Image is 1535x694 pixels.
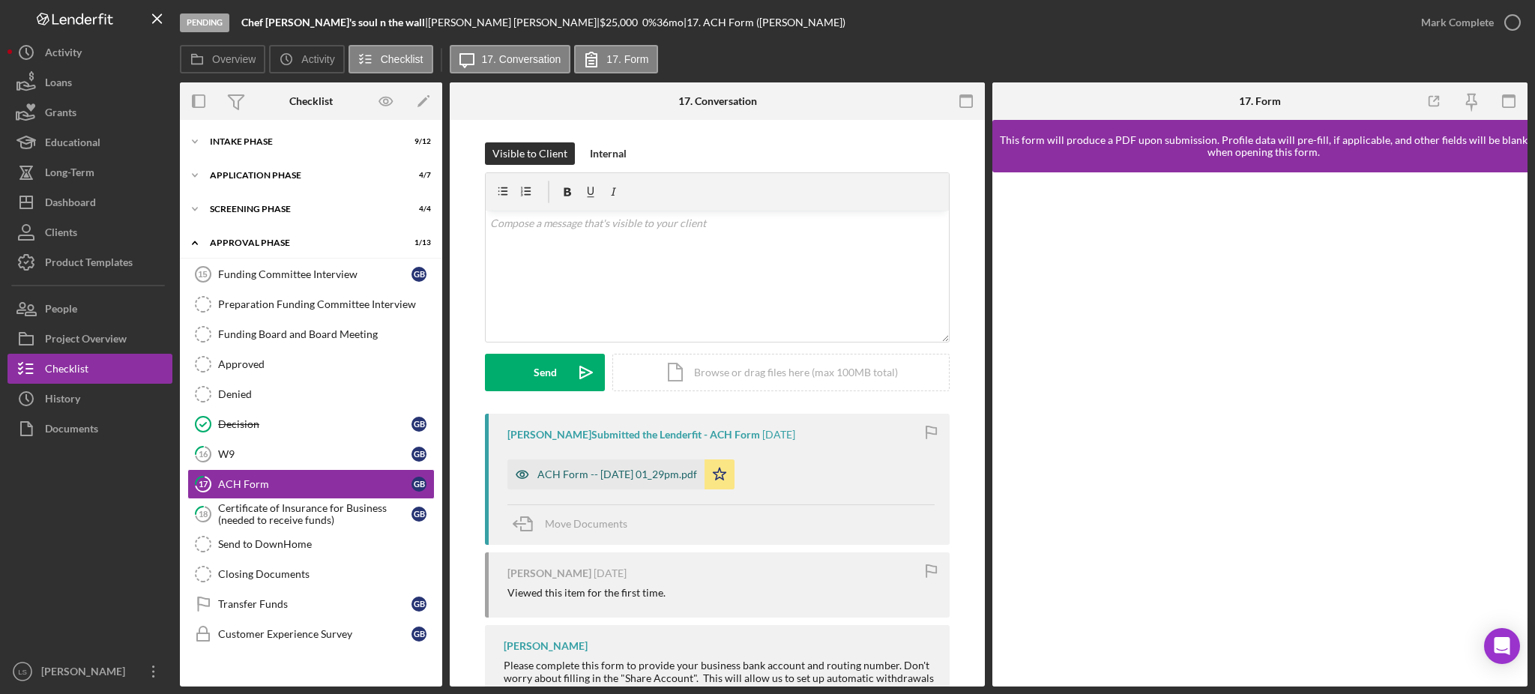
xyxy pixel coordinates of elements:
[218,502,411,526] div: Certificate of Insurance for Business (needed to receive funds)
[269,45,344,73] button: Activity
[218,568,434,580] div: Closing Documents
[37,657,135,690] div: [PERSON_NAME]
[218,358,434,370] div: Approved
[218,598,411,610] div: Transfer Funds
[18,668,27,676] text: LS
[411,507,426,522] div: G B
[218,298,434,310] div: Preparation Funding Committee Interview
[590,142,627,165] div: Internal
[507,567,591,579] div: [PERSON_NAME]
[684,16,845,28] div: | 17. ACH Form ([PERSON_NAME])
[210,137,393,146] div: Intake Phase
[187,619,435,649] a: Customer Experience SurveyGB
[657,16,684,28] div: 36 mo
[594,567,627,579] time: 2025-02-01 03:07
[187,559,435,589] a: Closing Documents
[537,468,697,480] div: ACH Form -- [DATE] 01_29pm.pdf
[606,53,648,65] label: 17. Form
[404,171,431,180] div: 4 / 7
[534,354,557,391] div: Send
[1239,95,1281,107] div: 17. Form
[507,587,666,599] div: Viewed this item for the first time.
[187,529,435,559] a: Send to DownHome
[411,477,426,492] div: G B
[289,95,333,107] div: Checklist
[485,354,605,391] button: Send
[218,628,411,640] div: Customer Experience Survey
[1000,134,1528,158] div: This form will produce a PDF upon submission. Profile data will pre-fill, if applicable, and othe...
[187,589,435,619] a: Transfer FundsGB
[210,205,393,214] div: Screening Phase
[187,469,435,499] a: 17ACH FormGB
[187,439,435,469] a: 16W9GB
[199,449,208,459] tspan: 16
[411,417,426,432] div: G B
[1406,7,1528,37] button: Mark Complete
[218,478,411,490] div: ACH Form
[199,479,208,489] tspan: 17
[218,328,434,340] div: Funding Board and Board Meeting
[381,53,423,65] label: Checklist
[218,388,434,400] div: Denied
[187,379,435,409] a: Denied
[1007,187,1514,672] iframe: Lenderfit form
[404,205,431,214] div: 4 / 4
[187,499,435,529] a: 18Certificate of Insurance for Business (needed to receive funds)GB
[762,429,795,441] time: 2025-04-09 17:29
[187,259,435,289] a: 15Funding Committee InterviewGB
[218,448,411,460] div: W9
[1421,7,1494,37] div: Mark Complete
[218,268,411,280] div: Funding Committee Interview
[212,53,256,65] label: Overview
[210,238,393,247] div: Approval Phase
[187,289,435,319] a: Preparation Funding Committee Interview
[199,509,208,519] tspan: 18
[187,319,435,349] a: Funding Board and Board Meeting
[485,142,575,165] button: Visible to Client
[450,45,571,73] button: 17. Conversation
[218,538,434,550] div: Send to DownHome
[642,16,657,28] div: 0 %
[210,171,393,180] div: Application Phase
[507,459,735,489] button: ACH Form -- [DATE] 01_29pm.pdf
[241,16,425,28] b: Chef [PERSON_NAME]'s soul n the wall
[411,267,426,282] div: G B
[582,142,634,165] button: Internal
[504,640,588,652] div: [PERSON_NAME]
[545,517,627,530] span: Move Documents
[600,16,638,28] span: $25,000
[482,53,561,65] label: 17. Conversation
